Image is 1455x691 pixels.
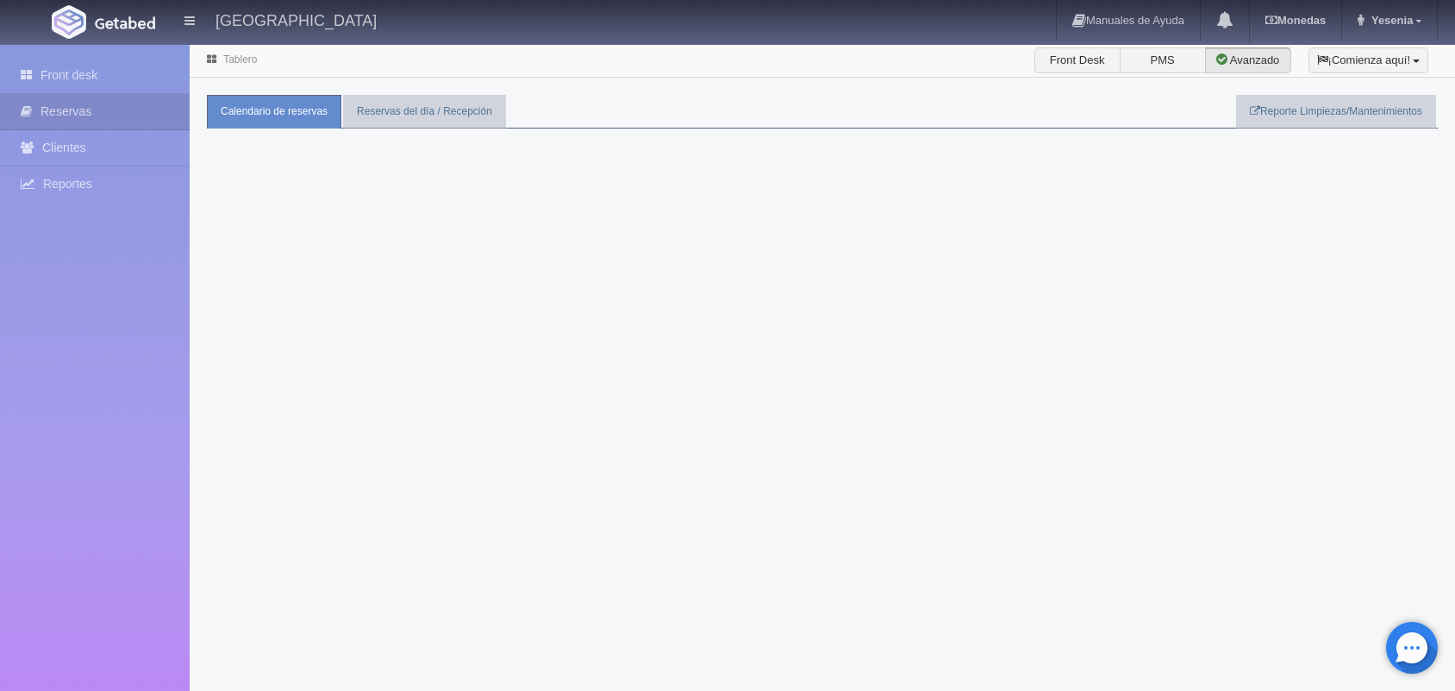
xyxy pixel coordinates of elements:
button: ¡Comienza aquí! [1308,47,1428,73]
label: Front Desk [1034,47,1121,73]
img: Getabed [52,5,86,39]
span: Yesenia [1367,14,1413,27]
img: Getabed [95,16,155,29]
b: Monedas [1265,14,1326,27]
label: PMS [1120,47,1206,73]
a: Reservas del día / Recepción [343,95,506,129]
label: Avanzado [1205,47,1291,73]
a: Reporte Limpiezas/Mantenimientos [1236,95,1436,129]
h4: [GEOGRAPHIC_DATA] [215,9,377,30]
a: Tablero [223,53,257,66]
a: Calendario de reservas [207,95,341,129]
